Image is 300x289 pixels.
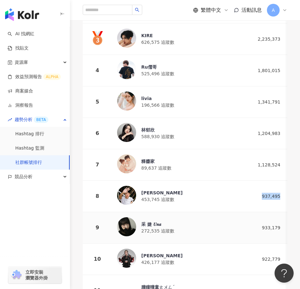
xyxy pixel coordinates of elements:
[141,165,171,171] span: 89,637 追蹤數
[117,91,136,111] img: KOL Avatar
[252,130,280,137] div: 1,204,983
[141,221,174,227] div: 采 婕 𝑼𝒏𝒂
[8,266,62,284] a: chrome extension立即安裝 瀏覽器外掛
[141,32,174,39] div: KIRE
[88,161,107,169] div: 7
[141,134,174,139] span: 588,930 追蹤數
[117,60,136,79] img: KOL Avatar
[252,67,280,74] div: 1,801,015
[117,29,136,48] img: KOL Avatar
[8,45,29,51] a: 找貼文
[15,131,44,137] a: Hashtag 排行
[241,7,262,13] span: 活動訊息
[252,256,280,263] div: 922,779
[88,224,107,232] div: 9
[5,8,39,21] img: logo
[25,269,48,281] span: 立即安裝 瀏覽器外掛
[15,170,32,184] span: 競品分析
[8,31,34,37] a: searchAI 找網紅
[117,217,136,236] img: KOL Avatar
[141,260,174,265] span: 426,177 追蹤數
[141,64,174,70] div: Ru儒哥
[117,123,136,142] img: KOL Avatar
[117,249,242,270] a: KOL Avatar[PERSON_NAME]426,177 追蹤數
[88,255,107,263] div: 10
[141,71,174,76] span: 525,496 追蹤數
[117,154,242,175] a: KOL Avatar粿醬家89,637 追蹤數
[88,192,107,200] div: 8
[141,95,174,102] div: livia
[252,161,280,168] div: 1,128,524
[275,264,294,283] iframe: Help Scout Beacon - Open
[8,74,61,80] a: 效益預測報告ALPHA
[15,55,28,70] span: 資源庫
[117,29,242,50] a: KOL AvatarKIRE626,575 追蹤數
[8,102,33,109] a: 洞察報告
[117,186,136,205] img: KOL Avatar
[141,197,174,202] span: 453,745 追蹤數
[10,270,23,280] img: chrome extension
[117,186,242,207] a: KOL Avatar[PERSON_NAME]453,745 追蹤數
[15,112,48,127] span: 趨勢分析
[141,252,183,259] div: [PERSON_NAME]
[141,228,174,233] span: 272,535 追蹤數
[8,118,12,122] span: rise
[141,40,174,45] span: 626,575 追蹤數
[252,98,280,105] div: 1,341,791
[88,129,107,137] div: 6
[117,123,242,144] a: KOL Avatar林郁欣588,930 追蹤數
[252,36,280,43] div: 2,235,373
[8,88,33,94] a: 商案媒合
[34,117,48,123] div: BETA
[117,249,136,268] img: KOL Avatar
[252,224,280,231] div: 933,179
[135,8,139,12] span: search
[117,217,242,238] a: KOL Avatar采 婕 𝑼𝒏𝒂272,535 追蹤數
[141,127,174,133] div: 林郁欣
[117,154,136,173] img: KOL Avatar
[141,158,171,165] div: 粿醬家
[88,66,107,74] div: 4
[272,7,275,14] span: A
[141,103,174,108] span: 196,566 追蹤數
[201,7,221,14] span: 繁體中文
[15,159,42,166] a: 社群帳號排行
[252,193,280,200] div: 937,495
[15,145,44,151] a: Hashtag 監測
[141,190,183,196] div: [PERSON_NAME]
[88,98,107,106] div: 5
[117,91,242,112] a: KOL Avatarlivia196,566 追蹤數
[117,60,242,81] a: KOL AvatarRu儒哥525,496 追蹤數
